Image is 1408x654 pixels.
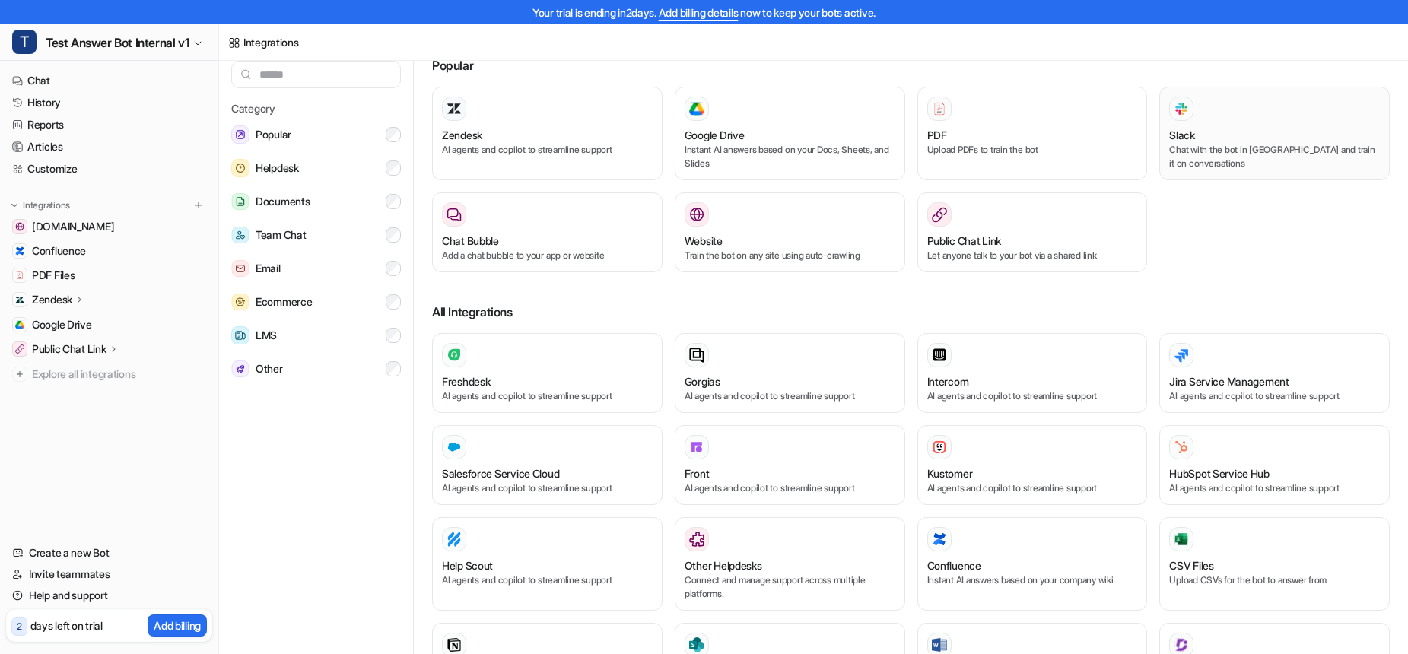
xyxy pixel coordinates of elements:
a: Reports [6,114,212,135]
span: PDF Files [32,268,75,283]
button: HelpdeskHelpdesk [231,153,401,183]
img: Document360 [1174,637,1189,652]
img: Salesforce Service Cloud [447,440,462,455]
button: IntercomAI agents and copilot to streamline support [917,333,1148,413]
img: Popular [231,125,249,144]
span: [DOMAIN_NAME] [32,219,114,234]
img: menu_add.svg [193,200,204,211]
p: Let anyone talk to your bot via a shared link [927,249,1138,262]
p: Public Chat Link [32,341,106,357]
p: AI agents and copilot to streamline support [927,481,1138,495]
img: PDF [932,101,947,116]
p: AI agents and copilot to streamline support [1169,389,1380,403]
p: AI agents and copilot to streamline support [442,481,653,495]
p: AI agents and copilot to streamline support [685,389,895,403]
h3: HubSpot Service Hub [1169,465,1270,481]
h3: Chat Bubble [442,233,499,249]
span: Helpdesk [256,159,299,177]
h3: Freshdesk [442,373,490,389]
a: Create a new Bot [6,542,212,564]
a: Articles [6,136,212,157]
a: Customize [6,158,212,179]
button: PopularPopular [231,119,401,150]
button: PDFPDFUpload PDFs to train the bot [917,87,1148,180]
img: Documents [231,193,249,211]
p: Add a chat bubble to your app or website [442,249,653,262]
img: Website [689,207,704,222]
p: Upload PDFs to train the bot [927,143,1138,157]
img: LMS [231,326,249,344]
button: WebsiteWebsiteTrain the bot on any site using auto-crawling [675,192,905,272]
button: GorgiasAI agents and copilot to streamline support [675,333,905,413]
h3: Front [685,465,710,481]
p: AI agents and copilot to streamline support [685,481,895,495]
button: DocumentsDocuments [231,186,401,217]
img: Kustomer [932,440,947,455]
h3: Public Chat Link [927,233,1002,249]
p: days left on trial [30,617,103,633]
img: Confluence [932,532,947,547]
span: Google Drive [32,317,92,332]
h3: Gorgias [685,373,720,389]
button: CSV FilesCSV FilesUpload CSVs for the bot to answer from [1159,517,1390,611]
img: expand menu [9,200,20,211]
h3: PDF [927,127,947,143]
h3: Slack [1169,127,1195,143]
p: AI agents and copilot to streamline support [927,389,1138,403]
img: explore all integrations [12,367,27,382]
button: Other HelpdesksOther HelpdesksConnect and manage support across multiple platforms. [675,517,905,611]
h3: All Integrations [432,303,1390,321]
a: Chat [6,70,212,91]
button: Chat BubbleAdd a chat bubble to your app or website [432,192,663,272]
img: Other Helpdesks [689,532,704,547]
h3: Kustomer [927,465,973,481]
button: ConfluenceConfluenceInstant AI answers based on your company wiki [917,517,1148,611]
img: HubSpot Service Hub [1174,440,1189,455]
button: HubSpot Service HubHubSpot Service HubAI agents and copilot to streamline support [1159,425,1390,505]
p: Upload CSVs for the bot to answer from [1169,573,1380,587]
h3: Other Helpdesks [685,557,762,573]
h3: Confluence [927,557,981,573]
button: Team ChatTeam Chat [231,220,401,250]
button: OtherOther [231,354,401,384]
h3: Website [685,233,723,249]
p: Train the bot on any site using auto-crawling [685,249,895,262]
img: Google Drive [689,102,704,116]
p: Add billing [154,617,201,633]
button: Add billing [148,614,207,637]
img: Email [231,260,249,278]
h3: Google Drive [685,127,745,143]
button: Help ScoutHelp ScoutAI agents and copilot to streamline support [432,517,663,611]
img: Slack [1174,100,1189,117]
h5: Category [231,100,401,116]
span: T [12,30,37,54]
img: Front [689,440,704,455]
h3: Jira Service Management [1169,373,1289,389]
span: Confluence [32,243,86,259]
p: AI agents and copilot to streamline support [442,573,653,587]
button: Google DriveGoogle DriveInstant AI answers based on your Docs, Sheets, and Slides [675,87,905,180]
button: Jira Service ManagementAI agents and copilot to streamline support [1159,333,1390,413]
button: FrontFrontAI agents and copilot to streamline support [675,425,905,505]
p: AI agents and copilot to streamline support [442,389,653,403]
img: Help Scout [447,532,462,547]
p: Chat with the bot in [GEOGRAPHIC_DATA] and train it on conversations [1169,143,1380,170]
img: Notion [447,637,462,652]
button: ZendeskAI agents and copilot to streamline support [432,87,663,180]
span: Documents [256,192,310,211]
h3: Popular [432,56,1390,75]
p: 2 [17,620,22,633]
span: Ecommerce [256,293,312,311]
img: Sharepoint [689,637,704,652]
img: Other [231,360,249,378]
a: www.attentive.com[DOMAIN_NAME] [6,216,212,237]
img: Zendesk [15,295,24,304]
h3: Intercom [927,373,969,389]
button: LMSLMS [231,320,401,351]
h3: Help Scout [442,557,493,573]
p: Instant AI answers based on your Docs, Sheets, and Slides [685,143,895,170]
img: www.attentive.com [15,222,24,231]
p: Instant AI answers based on your company wiki [927,573,1138,587]
a: Integrations [228,34,299,50]
a: Invite teammates [6,564,212,585]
